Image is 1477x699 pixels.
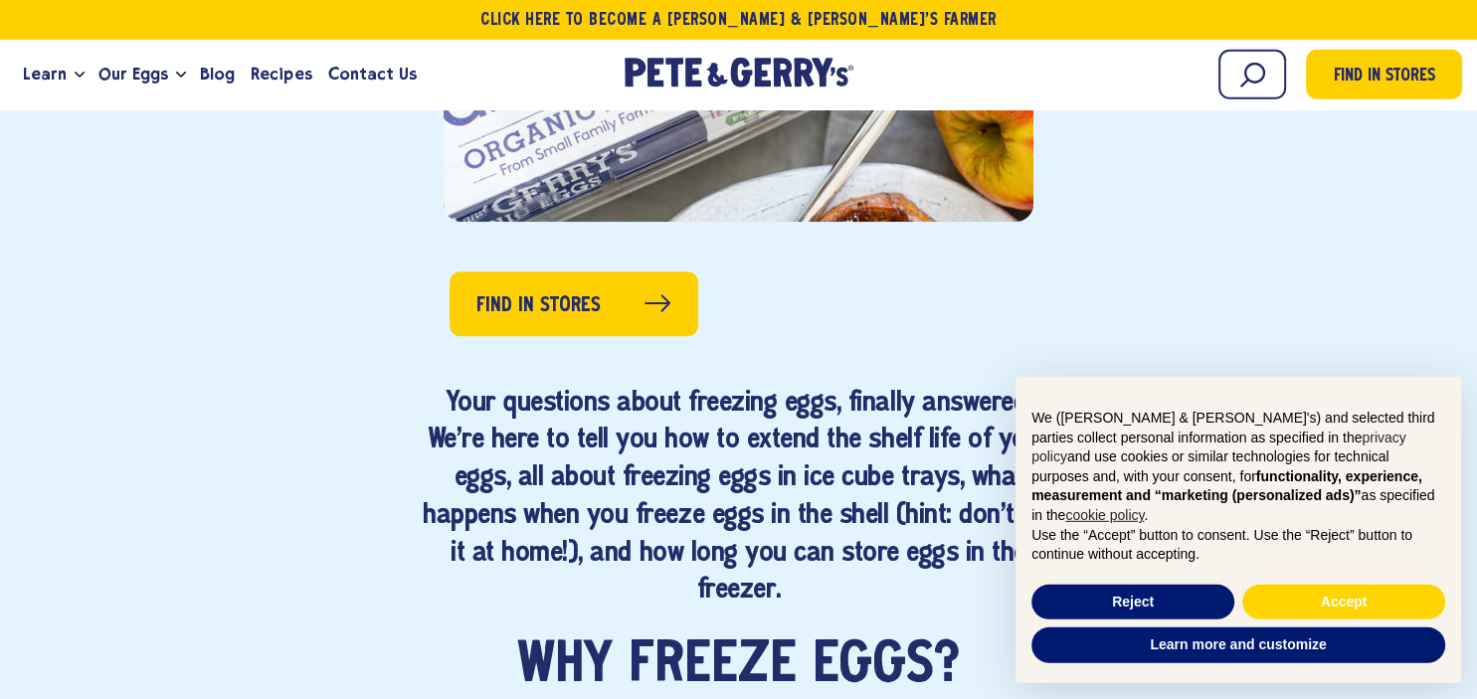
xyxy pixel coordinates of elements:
button: Open the dropdown menu for Learn [75,72,85,79]
a: Our Eggs [91,48,176,101]
p: We ([PERSON_NAME] & [PERSON_NAME]'s) and selected third parties collect personal information as s... [1031,409,1445,526]
h4: Your questions about freezing eggs, finally answered. We're here to tell you how to extend the sh... [419,386,1059,611]
a: Contact Us [320,48,425,101]
a: cookie policy [1065,507,1144,523]
button: Learn more and customize [1031,627,1445,663]
span: Contact Us [328,62,417,87]
a: Recipes [243,48,319,101]
a: Blog [192,48,243,101]
p: Use the “Accept” button to consent. Use the “Reject” button to continue without accepting. [1031,526,1445,565]
span: Recipes [251,62,311,87]
span: Blog [200,62,235,87]
button: Reject [1031,585,1234,620]
span: Find in Stores [1334,64,1435,90]
h2: Why freeze eggs? [419,636,1059,696]
button: Open the dropdown menu for Our Eggs [176,72,186,79]
button: Accept [1242,585,1445,620]
span: Our Eggs [98,62,168,87]
span: Learn [23,62,67,87]
a: Learn [15,48,75,101]
input: Search [1218,50,1286,99]
a: Find in Stores [450,271,698,336]
a: Find in Stores [1306,50,1462,99]
span: Find in Stores [476,290,601,321]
